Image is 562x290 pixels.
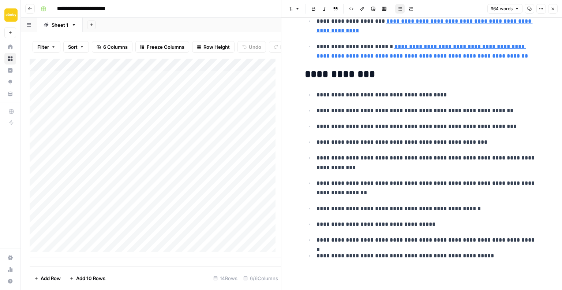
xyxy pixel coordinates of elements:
a: Browse [4,53,16,65]
span: 964 words [491,5,513,12]
a: Your Data [4,88,16,100]
a: Usage [4,264,16,275]
a: Insights [4,65,16,76]
img: Sunday Lawn Care Logo [4,8,18,22]
button: Freeze Columns [135,41,189,53]
span: Add 10 Rows [76,275,105,282]
button: 964 words [487,4,522,14]
button: Redo [269,41,297,53]
button: Workspace: Sunday Lawn Care [4,6,16,24]
div: 14 Rows [210,272,240,284]
button: Undo [237,41,266,53]
button: Help + Support [4,275,16,287]
span: 6 Columns [103,43,128,51]
span: Sort [68,43,78,51]
div: 6/6 Columns [240,272,281,284]
button: Row Height [192,41,235,53]
a: Sheet 1 [37,18,83,32]
button: Add 10 Rows [65,272,110,284]
a: Settings [4,252,16,264]
span: Undo [249,43,261,51]
button: Sort [63,41,89,53]
span: Filter [37,43,49,51]
span: Freeze Columns [147,43,184,51]
span: Row Height [203,43,230,51]
button: Filter [33,41,60,53]
a: Opportunities [4,76,16,88]
a: Home [4,41,16,53]
span: Add Row [41,275,61,282]
button: 6 Columns [92,41,132,53]
button: Add Row [30,272,65,284]
div: Sheet 1 [52,21,68,29]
